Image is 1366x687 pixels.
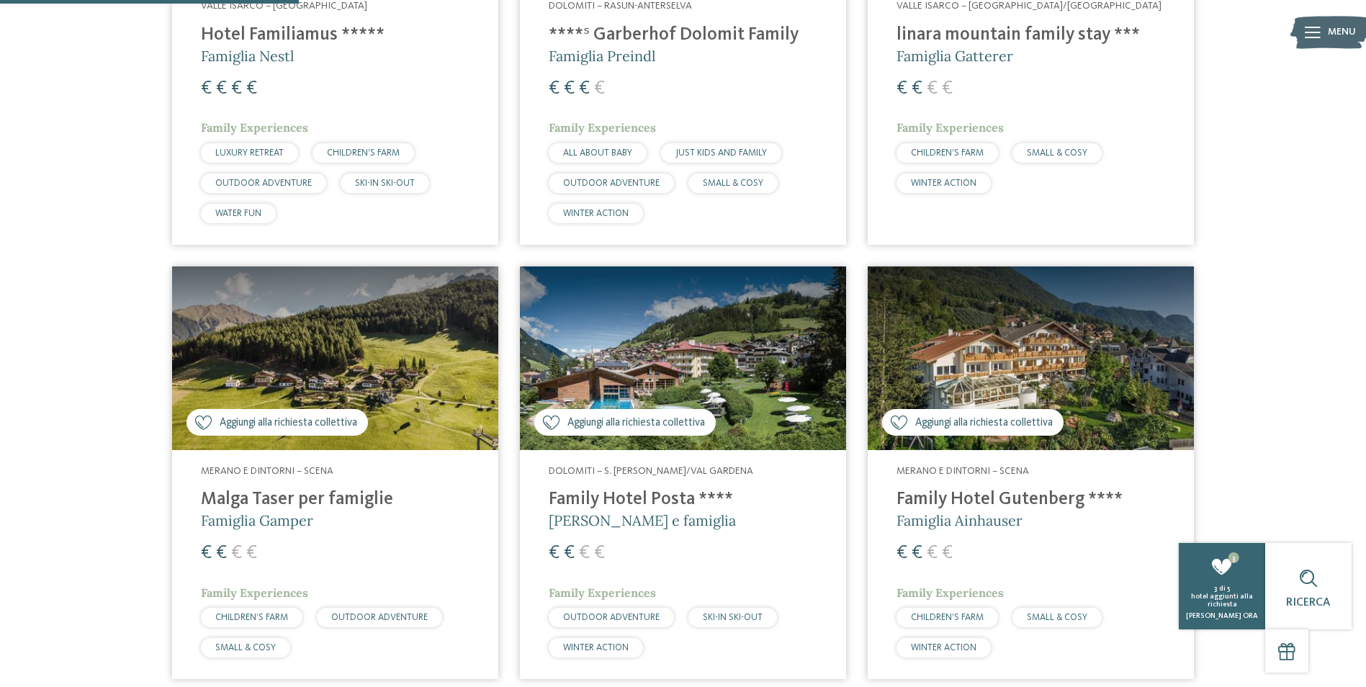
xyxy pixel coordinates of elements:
[201,120,308,135] span: Family Experiences
[563,179,660,188] span: OUTDOOR ADVENTURE
[942,544,953,562] span: €
[220,416,357,431] span: Aggiungi alla richiesta collettiva
[897,489,1165,511] h4: Family Hotel Gutenberg ****
[215,613,288,622] span: CHILDREN’S FARM
[327,148,400,158] span: CHILDREN’S FARM
[549,544,560,562] span: €
[215,148,284,158] span: LUXURY RETREAT
[1219,585,1226,592] span: di
[675,148,767,158] span: JUST KIDS AND FAMILY
[897,120,1004,135] span: Family Experiences
[549,120,656,135] span: Family Experiences
[579,79,590,98] span: €
[231,544,242,562] span: €
[927,79,938,98] span: €
[911,613,984,622] span: CHILDREN’S FARM
[868,266,1194,450] img: Family Hotel Gutenberg ****
[231,79,242,98] span: €
[331,613,428,622] span: OUTDOOR ADVENTURE
[549,585,656,600] span: Family Experiences
[563,643,629,652] span: WINTER ACTION
[912,544,922,562] span: €
[911,148,984,158] span: CHILDREN’S FARM
[567,416,705,431] span: Aggiungi alla richiesta collettiva
[897,585,1004,600] span: Family Experiences
[579,544,590,562] span: €
[216,79,227,98] span: €
[915,416,1053,431] span: Aggiungi alla richiesta collettiva
[549,1,692,11] span: Dolomiti – Rasun-Anterselva
[911,179,976,188] span: WINTER ACTION
[172,266,498,450] img: Cercate un hotel per famiglie? Qui troverete solo i migliori!
[703,179,763,188] span: SMALL & COSY
[549,466,753,476] span: Dolomiti – S. [PERSON_NAME]/Val Gardena
[1286,597,1331,609] span: Ricerca
[897,79,907,98] span: €
[201,585,308,600] span: Family Experiences
[703,613,763,622] span: SKI-IN SKI-OUT
[201,544,212,562] span: €
[1227,585,1230,592] span: 5
[912,79,922,98] span: €
[201,511,313,529] span: Famiglia Gamper
[564,79,575,98] span: €
[520,266,846,679] a: Cercate un hotel per famiglie? Qui troverete solo i migliori! Aggiungi alla richiesta collettiva ...
[201,79,212,98] span: €
[201,466,333,476] span: Merano e dintorni – Scena
[201,1,367,11] span: Valle Isarco – [GEOGRAPHIC_DATA]
[549,47,655,65] span: Famiglia Preindl
[927,544,938,562] span: €
[563,148,632,158] span: ALL ABOUT BABY
[215,643,276,652] span: SMALL & COSY
[594,544,605,562] span: €
[563,613,660,622] span: OUTDOOR ADVENTURE
[897,47,1013,65] span: Famiglia Gatterer
[868,266,1194,679] a: Cercate un hotel per famiglie? Qui troverete solo i migliori! Aggiungi alla richiesta collettiva ...
[549,489,817,511] h4: Family Hotel Posta ****
[215,179,312,188] span: OUTDOOR ADVENTURE
[201,489,469,511] h4: Malga Taser per famiglie
[549,24,817,46] h4: ****ˢ Garberhof Dolomit Family
[897,544,907,562] span: €
[549,511,736,529] span: [PERSON_NAME] e famiglia
[1027,613,1087,622] span: SMALL & COSY
[1179,543,1265,629] a: 3 3 di 5 hotel aggiunti alla richiesta [PERSON_NAME] ora
[1191,593,1253,608] span: hotel aggiunti alla richiesta
[897,1,1161,11] span: Valle Isarco – [GEOGRAPHIC_DATA]/[GEOGRAPHIC_DATA]
[1228,552,1239,563] span: 3
[897,24,1165,46] h4: linara mountain family stay ***
[355,179,415,188] span: SKI-IN SKI-OUT
[520,266,846,450] img: Cercate un hotel per famiglie? Qui troverete solo i migliori!
[564,544,575,562] span: €
[215,209,261,218] span: WATER FUN
[1186,612,1258,619] span: [PERSON_NAME] ora
[1027,148,1087,158] span: SMALL & COSY
[172,266,498,679] a: Cercate un hotel per famiglie? Qui troverete solo i migliori! Aggiungi alla richiesta collettiva ...
[246,79,257,98] span: €
[1214,585,1218,592] span: 3
[563,209,629,218] span: WINTER ACTION
[216,544,227,562] span: €
[246,544,257,562] span: €
[897,466,1029,476] span: Merano e dintorni – Scena
[549,79,560,98] span: €
[594,79,605,98] span: €
[911,643,976,652] span: WINTER ACTION
[942,79,953,98] span: €
[897,511,1023,529] span: Famiglia Ainhauser
[201,47,294,65] span: Famiglia Nestl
